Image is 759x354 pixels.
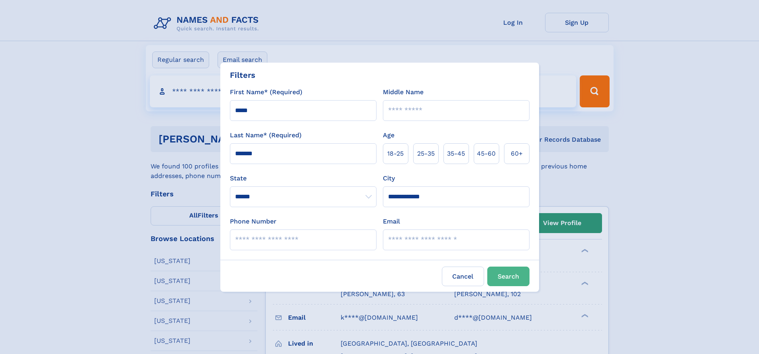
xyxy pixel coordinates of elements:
[383,87,424,97] label: Middle Name
[387,149,404,158] span: 18‑25
[230,131,302,140] label: Last Name* (Required)
[477,149,496,158] span: 45‑60
[511,149,523,158] span: 60+
[383,131,394,140] label: Age
[383,174,395,183] label: City
[442,267,484,286] label: Cancel
[230,87,302,97] label: First Name* (Required)
[230,217,277,226] label: Phone Number
[230,174,377,183] label: State
[230,69,255,81] div: Filters
[383,217,400,226] label: Email
[417,149,435,158] span: 25‑35
[487,267,530,286] button: Search
[447,149,465,158] span: 35‑45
